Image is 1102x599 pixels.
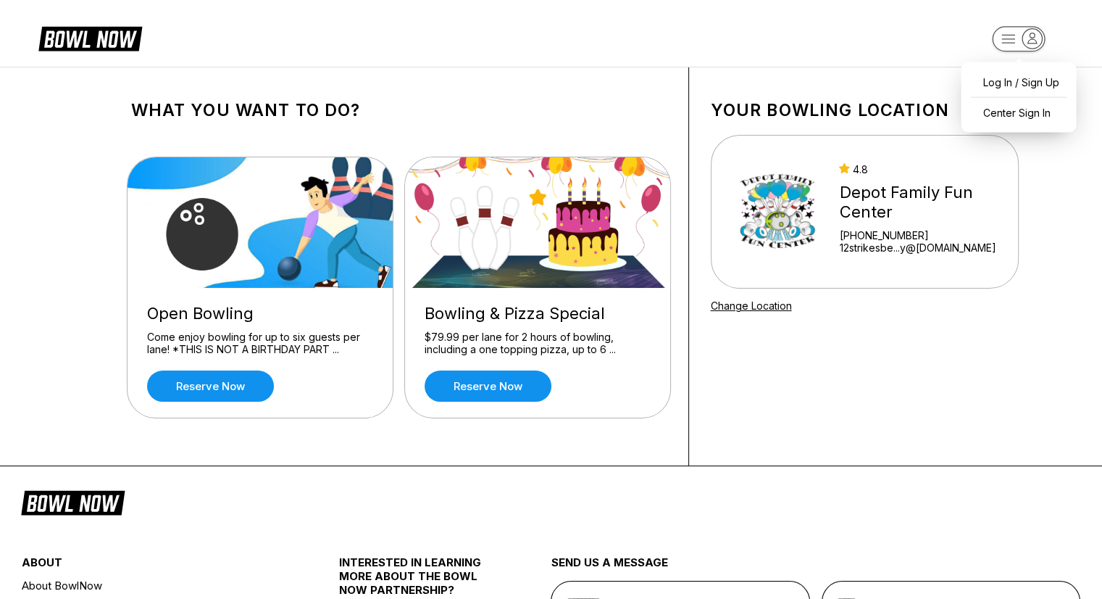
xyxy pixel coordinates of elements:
a: Center Sign In [968,100,1069,125]
div: send us a message [551,555,1080,581]
div: Depot Family Fun Center [839,183,1008,222]
img: Open Bowling [128,157,394,288]
div: Bowling & Pizza Special [425,304,651,323]
img: Depot Family Fun Center [730,157,827,266]
a: Log In / Sign Up [968,70,1069,95]
a: Reserve now [425,371,551,402]
div: Come enjoy bowling for up to six guests per lane! *THIS IS NOT A BIRTHDAY PART ... [147,331,373,356]
a: 12strikesbe...y@[DOMAIN_NAME] [839,241,1008,254]
div: [PHONE_NUMBER] [839,229,1008,241]
a: About BowlNow [22,577,286,595]
h1: Your bowling location [711,100,1019,120]
a: Reserve now [147,371,274,402]
h1: What you want to do? [131,100,667,120]
img: Bowling & Pizza Special [405,157,672,288]
div: $79.99 per lane for 2 hours of bowling, including a one topping pizza, up to 6 ... [425,331,651,356]
a: Change Location [711,299,792,312]
div: Open Bowling [147,304,373,323]
div: about [22,555,286,577]
div: 4.8 [839,163,1008,175]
